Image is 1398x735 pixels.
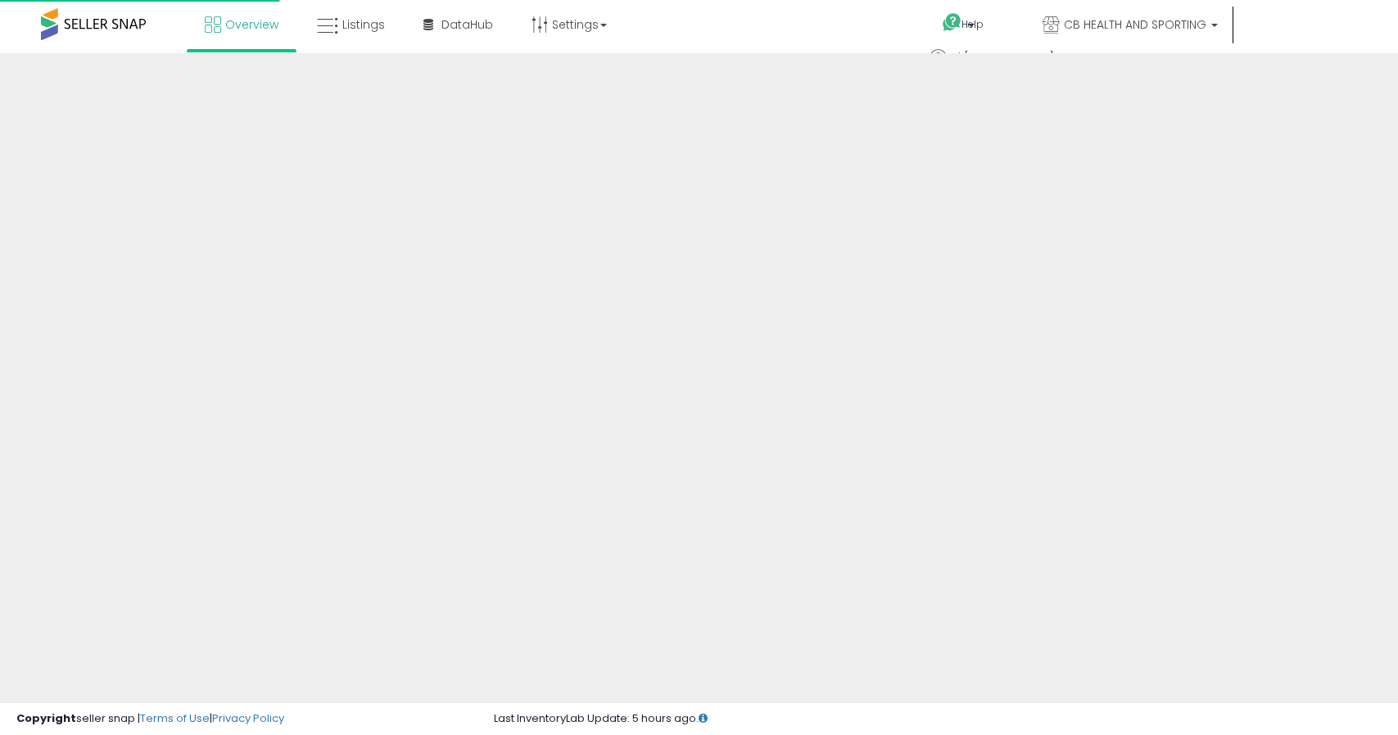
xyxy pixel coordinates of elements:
[212,710,284,726] a: Privacy Policy
[1064,16,1206,33] span: CB HEALTH AND SPORTING
[441,16,493,33] span: DataHub
[930,49,1065,82] a: Hi [PERSON_NAME]
[942,12,962,33] i: Get Help
[16,711,284,727] div: seller snap | |
[140,710,210,726] a: Terms of Use
[342,16,385,33] span: Listings
[951,49,1054,65] span: Hi [PERSON_NAME]
[699,713,708,724] i: Click here to read more about un-synced listings.
[494,711,1382,727] div: Last InventoryLab Update: 5 hours ago.
[961,17,984,31] span: Help
[16,710,76,726] strong: Copyright
[225,16,278,33] span: Overview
